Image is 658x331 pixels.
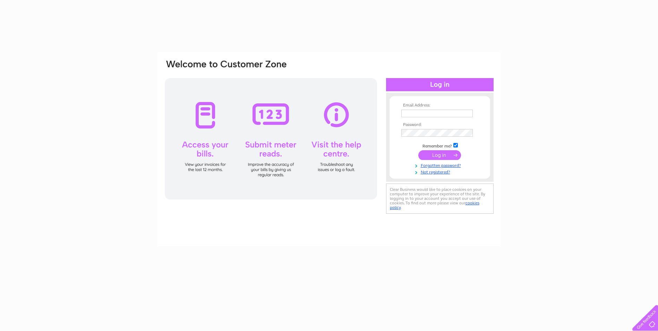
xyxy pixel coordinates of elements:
[390,201,479,210] a: cookies policy
[401,162,480,168] a: Forgotten password?
[386,184,494,214] div: Clear Business would like to place cookies on your computer to improve your experience of the sit...
[400,142,480,149] td: Remember me?
[401,168,480,175] a: Not registered?
[400,103,480,108] th: Email Address:
[418,150,461,160] input: Submit
[400,122,480,127] th: Password:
